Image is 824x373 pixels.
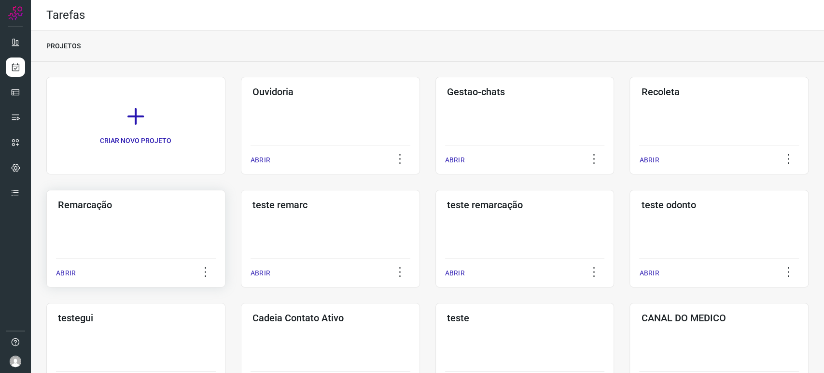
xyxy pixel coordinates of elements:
img: avatar-user-boy.jpg [10,356,21,367]
p: ABRIR [56,268,76,278]
h3: teste remarcação [447,199,603,211]
h2: Tarefas [46,8,85,22]
h3: teste odonto [641,199,797,211]
h3: testegui [58,312,214,324]
p: ABRIR [445,155,465,165]
p: ABRIR [251,155,270,165]
h3: Recoleta [641,86,797,98]
h3: Gestao-chats [447,86,603,98]
h3: CANAL DO MEDICO [641,312,797,324]
img: Logo [8,6,23,20]
h3: Ouvidoria [252,86,408,98]
p: ABRIR [639,268,659,278]
p: PROJETOS [46,41,81,51]
h3: Cadeia Contato Ativo [252,312,408,324]
h3: teste [447,312,603,324]
p: ABRIR [639,155,659,165]
p: ABRIR [445,268,465,278]
p: ABRIR [251,268,270,278]
p: CRIAR NOVO PROJETO [100,136,171,146]
h3: Remarcação [58,199,214,211]
h3: teste remarc [252,199,408,211]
